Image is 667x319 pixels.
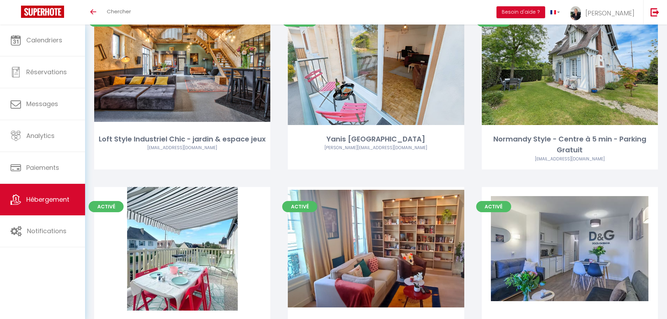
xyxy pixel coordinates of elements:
[94,145,270,151] div: Airbnb
[6,3,27,24] button: Ouvrir le widget de chat LiveChat
[27,227,67,235] span: Notifications
[282,201,317,212] span: Activé
[26,163,59,172] span: Paiements
[585,9,634,18] span: [PERSON_NAME]
[651,8,659,16] img: logout
[496,6,545,18] button: Besoin d'aide ?
[107,8,131,15] span: Chercher
[288,134,464,145] div: Yanis [GEOGRAPHIC_DATA]
[26,68,67,76] span: Réservations
[482,134,658,156] div: Normandy Style - Centre à 5 min - Parking Gratuit
[26,36,62,44] span: Calendriers
[94,134,270,145] div: Loft Style Industriel Chic - jardin & espace jeux
[570,6,581,20] img: ...
[26,99,58,108] span: Messages
[26,131,55,140] span: Analytics
[89,201,124,212] span: Activé
[637,287,662,314] iframe: Chat
[21,6,64,18] img: Super Booking
[26,195,69,204] span: Hébergement
[482,156,658,162] div: Airbnb
[288,145,464,151] div: Airbnb
[476,201,511,212] span: Activé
